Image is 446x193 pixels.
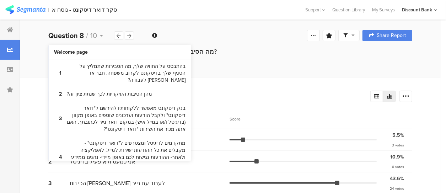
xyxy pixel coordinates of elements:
[377,33,406,38] span: Share Report
[230,116,245,122] div: Score
[49,59,191,87] a: 1 בהתבסס על החוויה שלך, מה הסבירות שתמליץ על הסניף שלך בדיסקונט לקרוב משפחה, חבר או [PERSON_NAME]...
[54,115,67,122] b: 3
[49,136,191,178] a: 4 מתקדמים לדיגיטל ומצטרפים ל"דואר דיסקונט" - מקבלים את כל ההודעות ישירות למייל, לאפליקציה ולאתר- ...
[67,91,152,98] bdi: מהן הסיבות העיקריות לכך שנתת ציון זה?
[48,157,70,166] div: 2
[90,30,97,41] span: 10
[67,63,186,84] bdi: בהתבסס על החוויה שלך, מה הסבירות שתמליץ על הסניף שלך בדיסקונט לקרוב משפחה, חבר או [PERSON_NAME] ל...
[48,179,70,187] div: 3
[67,105,186,133] bdi: בנק דיסקונט מאפשר ללקוחותיו להירשם ל"דואר דיסקונט" ולקבל הודעות ועדכונים שוטפים באופן מקוון (בדיג...
[54,49,88,56] b: Welcome page
[49,101,191,136] a: 3 בנק דיסקונט מאפשר ללקוחותיו להירשם ל"דואר דיסקונט" ולקבל הודעות ועדכונים שוטפים באופן מקוון (בד...
[49,45,191,59] a: Welcome page
[392,164,404,170] div: 6 votes
[52,6,117,13] div: סקר דואר דיסקונט - נוסח א
[54,91,67,98] b: 2
[67,140,186,175] bdi: מתקדמים לדיגיטל ומצטרפים ל"דואר דיסקונט" - מקבלים את כל ההודעות ישירות למייל, לאפליקציה ולאתר- הה...
[392,132,404,139] div: 5.5%
[402,6,432,13] div: Discount Bank
[5,5,45,14] img: segmanta logo
[305,4,325,15] div: Support
[70,179,165,187] span: הכי נוח [PERSON_NAME] לעבוד עם נייר
[48,6,49,14] div: |
[70,157,135,166] span: אני כמעט ולא פעיל בדיגיטל
[392,143,404,148] div: 3 votes
[54,154,67,161] b: 4
[390,186,404,191] div: 24 votes
[54,70,67,77] b: 1
[49,87,191,101] a: 2 מהן הסיבות העיקריות לכך שנתת ציון זה?
[369,6,398,13] a: My Surveys
[390,175,404,182] div: 43.6%
[329,6,369,13] a: Question Library
[48,30,84,41] b: Question 8
[48,47,412,56] div: מה הסיבה שאתה לא מעוניין לקבל את ההודעות באופן דיגיטלי?
[390,153,404,161] div: 10.9%
[86,30,88,41] span: /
